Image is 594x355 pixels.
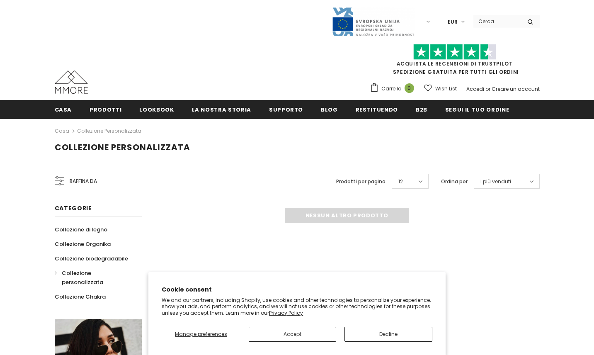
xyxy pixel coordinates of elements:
[485,85,490,92] span: or
[332,7,415,37] img: Javni Razpis
[416,100,427,119] a: B2B
[398,177,403,186] span: 12
[62,269,103,286] span: Collezione personalizzata
[492,85,540,92] a: Creare un account
[397,60,513,67] a: Acquista le recensioni di TrustPilot
[55,222,107,237] a: Collezione di legno
[445,100,509,119] a: Segui il tuo ordine
[249,327,336,342] button: Accept
[466,85,484,92] a: Accedi
[55,106,72,114] span: Casa
[269,106,303,114] span: supporto
[55,141,190,153] span: Collezione personalizzata
[55,204,92,212] span: Categorie
[55,237,111,251] a: Collezione Organika
[55,226,107,233] span: Collezione di legno
[55,100,72,119] a: Casa
[413,44,496,60] img: Fidati di Pilot Stars
[55,71,88,94] img: Casi MMORE
[175,331,227,338] span: Manage preferences
[192,100,251,119] a: La nostra storia
[55,289,106,304] a: Collezione Chakra
[70,177,97,186] span: Raffina da
[321,100,338,119] a: Blog
[381,85,401,93] span: Carrello
[269,100,303,119] a: supporto
[90,100,121,119] a: Prodotti
[192,106,251,114] span: La nostra storia
[321,106,338,114] span: Blog
[55,251,128,266] a: Collezione biodegradabile
[356,100,398,119] a: Restituendo
[405,83,414,93] span: 0
[416,106,427,114] span: B2B
[336,177,385,186] label: Prodotti per pagina
[55,293,106,301] span: Collezione Chakra
[55,266,133,289] a: Collezione personalizzata
[139,106,174,114] span: Lookbook
[344,327,432,342] button: Decline
[370,83,418,95] a: Carrello 0
[55,240,111,248] span: Collezione Organika
[139,100,174,119] a: Lookbook
[435,85,457,93] span: Wish List
[162,297,432,316] p: We and our partners, including Shopify, use cookies and other technologies to personalize your ex...
[480,177,511,186] span: I più venduti
[332,18,415,25] a: Javni Razpis
[269,309,303,316] a: Privacy Policy
[441,177,468,186] label: Ordina per
[162,285,432,294] h2: Cookie consent
[55,255,128,263] span: Collezione biodegradabile
[162,327,240,342] button: Manage preferences
[448,18,458,26] span: EUR
[445,106,509,114] span: Segui il tuo ordine
[473,15,521,27] input: Search Site
[424,81,457,96] a: Wish List
[356,106,398,114] span: Restituendo
[370,48,540,75] span: SPEDIZIONE GRATUITA PER TUTTI GLI ORDINI
[55,126,69,136] a: Casa
[77,127,141,134] a: Collezione personalizzata
[90,106,121,114] span: Prodotti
